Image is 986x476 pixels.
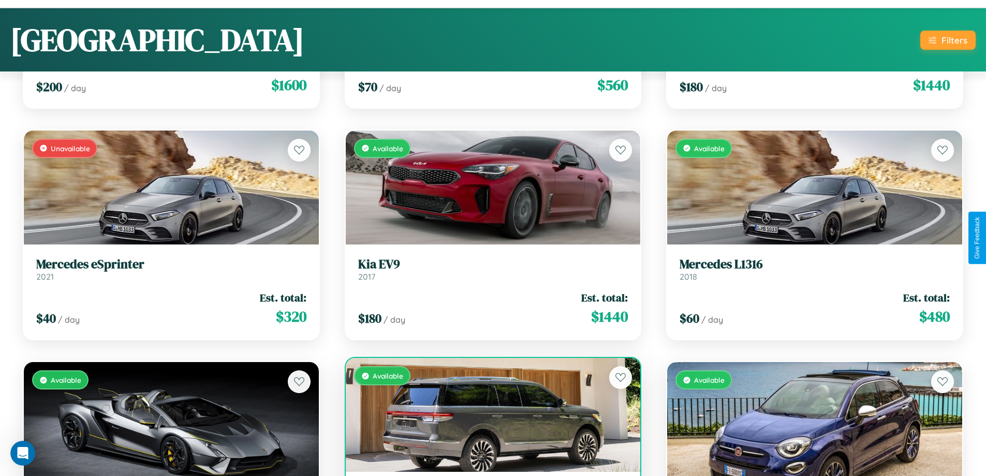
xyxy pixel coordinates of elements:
span: / day [58,314,80,325]
span: 2021 [36,271,54,282]
span: Est. total: [581,290,628,305]
span: Unavailable [51,144,90,153]
span: Available [694,376,725,384]
span: 2018 [680,271,697,282]
button: Filters [920,31,976,50]
span: $ 200 [36,78,62,95]
div: Give Feedback [974,217,981,259]
span: $ 180 [358,310,381,327]
span: / day [379,83,401,93]
span: Est. total: [260,290,306,305]
span: / day [384,314,405,325]
span: Available [373,144,403,153]
span: Available [373,371,403,380]
a: Mercedes L13162018 [680,257,950,282]
a: Kia EV92017 [358,257,628,282]
span: Est. total: [903,290,950,305]
span: $ 1440 [591,306,628,327]
h3: Mercedes L1316 [680,257,950,272]
span: / day [705,83,727,93]
span: Available [51,376,81,384]
span: $ 60 [680,310,699,327]
span: / day [64,83,86,93]
span: $ 560 [597,75,628,95]
span: Available [694,144,725,153]
span: $ 40 [36,310,56,327]
span: / day [701,314,723,325]
h1: [GEOGRAPHIC_DATA] [10,19,304,61]
span: $ 70 [358,78,377,95]
a: Mercedes eSprinter2021 [36,257,306,282]
span: $ 180 [680,78,703,95]
div: Filters [941,35,967,46]
span: $ 320 [276,306,306,327]
span: $ 1440 [913,75,950,95]
h3: Kia EV9 [358,257,628,272]
h3: Mercedes eSprinter [36,257,306,272]
span: $ 1600 [271,75,306,95]
span: 2017 [358,271,375,282]
span: $ 480 [919,306,950,327]
iframe: Intercom live chat [10,441,35,466]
